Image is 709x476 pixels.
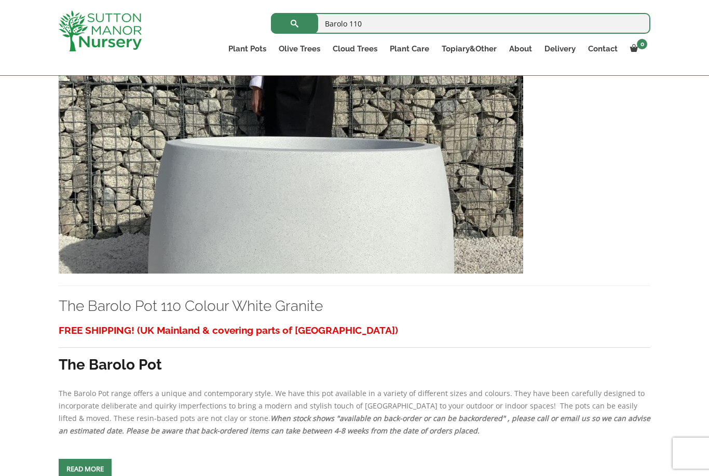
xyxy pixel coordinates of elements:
input: Search... [271,13,650,34]
strong: The Barolo Pot [59,356,162,373]
img: The Barolo Pot 110 Colour White Granite - IMG 8125 [59,50,523,274]
div: The Barolo Pot range offers a unique and contemporary style. We have this pot available in a vari... [59,321,650,437]
a: Delivery [538,42,582,56]
a: Olive Trees [272,42,326,56]
a: The Barolo Pot 110 Colour White Granite [59,297,323,315]
em: When stock shows "available on back-order or can be backordered" , please call or email us so we ... [59,413,650,436]
h3: FREE SHIPPING! (UK Mainland & covering parts of [GEOGRAPHIC_DATA]) [59,321,650,340]
a: Contact [582,42,624,56]
a: Plant Care [384,42,435,56]
span: 0 [637,39,647,49]
a: About [503,42,538,56]
a: The Barolo Pot 110 Colour White Granite [59,156,523,166]
a: Plant Pots [222,42,272,56]
img: logo [59,10,142,51]
a: Cloud Trees [326,42,384,56]
a: 0 [624,42,650,56]
a: Topiary&Other [435,42,503,56]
